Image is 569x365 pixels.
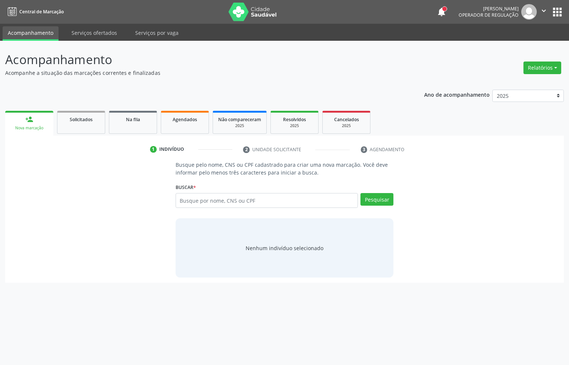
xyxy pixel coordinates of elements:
p: Busque pelo nome, CNS ou CPF cadastrado para criar uma nova marcação. Você deve informar pelo men... [176,161,394,176]
p: Ano de acompanhamento [424,90,490,99]
div: 2025 [276,123,313,129]
div: Nova marcação [10,125,48,131]
span: Operador de regulação [459,12,519,18]
p: Acompanhe a situação das marcações correntes e finalizadas [5,69,396,77]
button: apps [551,6,564,19]
a: Serviços por vaga [130,26,184,39]
div: 2025 [328,123,365,129]
button:  [537,4,551,20]
span: Agendados [173,116,197,123]
button: Pesquisar [360,193,393,206]
div: 1 [150,146,157,153]
span: Central de Marcação [19,9,64,15]
span: Na fila [126,116,140,123]
p: Acompanhamento [5,50,396,69]
div: person_add [25,115,33,123]
a: Acompanhamento [3,26,59,41]
button: notifications [436,7,447,17]
div: Nenhum indivíduo selecionado [246,244,323,252]
a: Central de Marcação [5,6,64,18]
label: Buscar [176,182,196,193]
i:  [540,7,548,15]
a: Serviços ofertados [66,26,122,39]
input: Busque por nome, CNS ou CPF [176,193,358,208]
button: Relatórios [523,62,561,74]
div: Indivíduo [159,146,184,153]
div: 2025 [218,123,261,129]
img: img [521,4,537,20]
div: [PERSON_NAME] [459,6,519,12]
span: Solicitados [70,116,93,123]
span: Cancelados [334,116,359,123]
span: Não compareceram [218,116,261,123]
span: Resolvidos [283,116,306,123]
